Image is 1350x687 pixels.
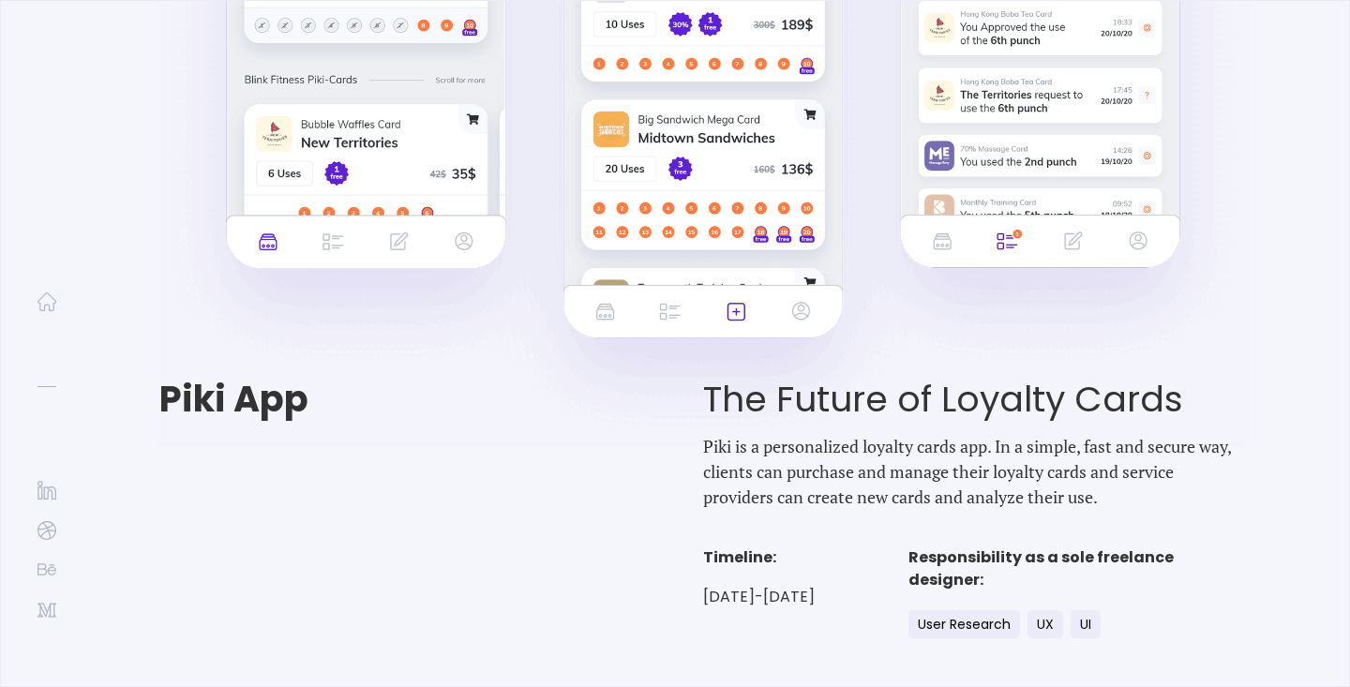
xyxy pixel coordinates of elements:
h4: Responsibility as a sole freelance designer: [908,546,1247,591]
div: User Research [908,610,1020,638]
h1: Piki App [159,379,703,420]
div: UI [1071,610,1101,638]
p: [DATE]-[DATE] [703,588,815,606]
h1: The Future of Loyalty Cards [703,379,1247,420]
div: UX [1027,610,1063,638]
p: Piki is a personalized loyalty cards app. In a simple, fast and secure way, clients can purchase ... [703,434,1247,510]
h4: Timeline: [703,546,815,569]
